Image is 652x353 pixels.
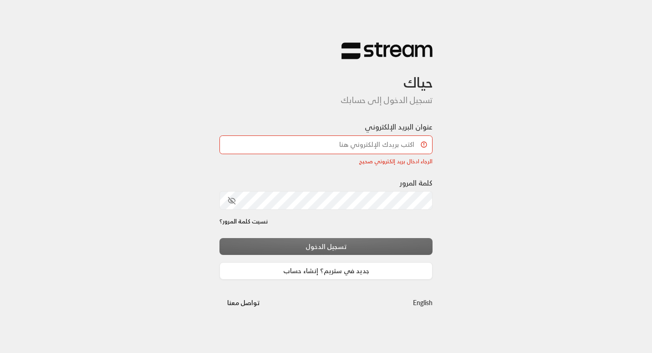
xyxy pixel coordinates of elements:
[219,297,267,308] a: تواصل معنا
[219,262,433,279] a: جديد في ستريم؟ إنشاء حساب
[219,135,433,154] input: اكتب بريدك الإلكتروني هنا
[219,217,268,226] a: نسيت كلمة المرور؟
[219,294,267,311] button: تواصل معنا
[341,42,433,60] img: Stream Logo
[365,121,433,132] label: عنوان البريد الإلكتروني
[219,157,433,166] div: الرجاء ادخال بريد إلكتروني صحيح
[400,177,433,188] label: كلمة المرور
[219,60,433,91] h3: حياك
[224,193,239,208] button: toggle password visibility
[219,95,433,105] h5: تسجيل الدخول إلى حسابك
[413,294,433,311] a: English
